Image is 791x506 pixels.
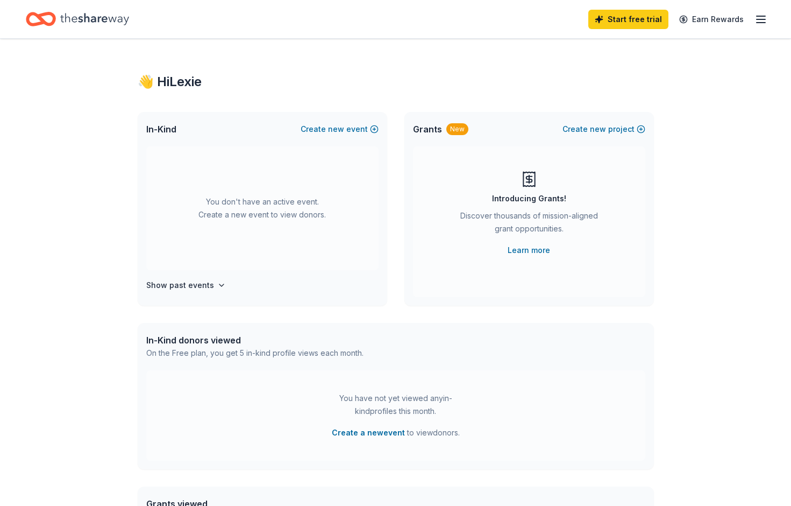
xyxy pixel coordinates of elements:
a: Start free trial [588,10,668,29]
div: 👋 Hi Lexie [138,73,654,90]
div: On the Free plan, you get 5 in-kind profile views each month. [146,347,364,360]
span: new [328,123,344,136]
div: New [446,123,468,135]
button: Createnewevent [301,123,379,136]
button: Show past events [146,279,226,292]
h4: Show past events [146,279,214,292]
span: Grants [413,123,442,136]
div: Discover thousands of mission-aligned grant opportunities. [456,209,602,240]
span: to view donors . [332,426,460,439]
div: You have not yet viewed any in-kind profiles this month. [329,392,463,418]
button: Createnewproject [562,123,645,136]
div: In-Kind donors viewed [146,334,364,347]
div: You don't have an active event. Create a new event to view donors. [146,146,379,270]
span: In-Kind [146,123,176,136]
a: Home [26,6,129,32]
div: Introducing Grants! [492,192,566,205]
a: Learn more [508,244,550,257]
button: Create a newevent [332,426,405,439]
span: new [590,123,606,136]
a: Earn Rewards [673,10,750,29]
